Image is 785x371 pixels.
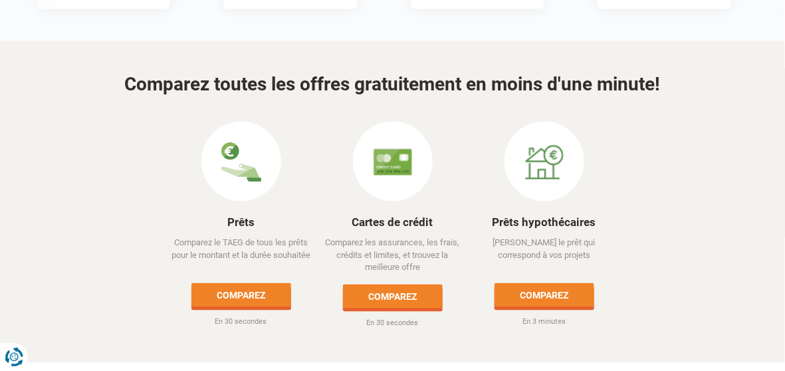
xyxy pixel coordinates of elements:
a: Prêts hypothécaires [493,216,596,229]
a: Prêts [227,216,255,229]
p: Comparez le TAEG de tous les prêts pour le montant et la durée souhaitée [166,237,316,273]
p: En 30 secondes [166,317,316,328]
img: Prêts hypothécaires [524,142,564,182]
p: [PERSON_NAME] le prêt qui correspond à vos projets [469,237,619,273]
a: Cartes de crédit [352,216,433,229]
img: Prêts [221,142,261,182]
a: Comparez [191,283,291,307]
p: Comparez les assurances, les frais, crédits et limites, et trouvez la meilleure offre [318,237,467,275]
h3: Comparez toutes les offres gratuitement en moins d'une minute! [80,74,705,95]
a: Comparez [495,283,594,307]
img: Cartes de crédit [373,142,413,182]
a: Comparez [343,285,443,309]
p: En 30 secondes [318,318,467,329]
p: En 3 minutes [469,317,619,328]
